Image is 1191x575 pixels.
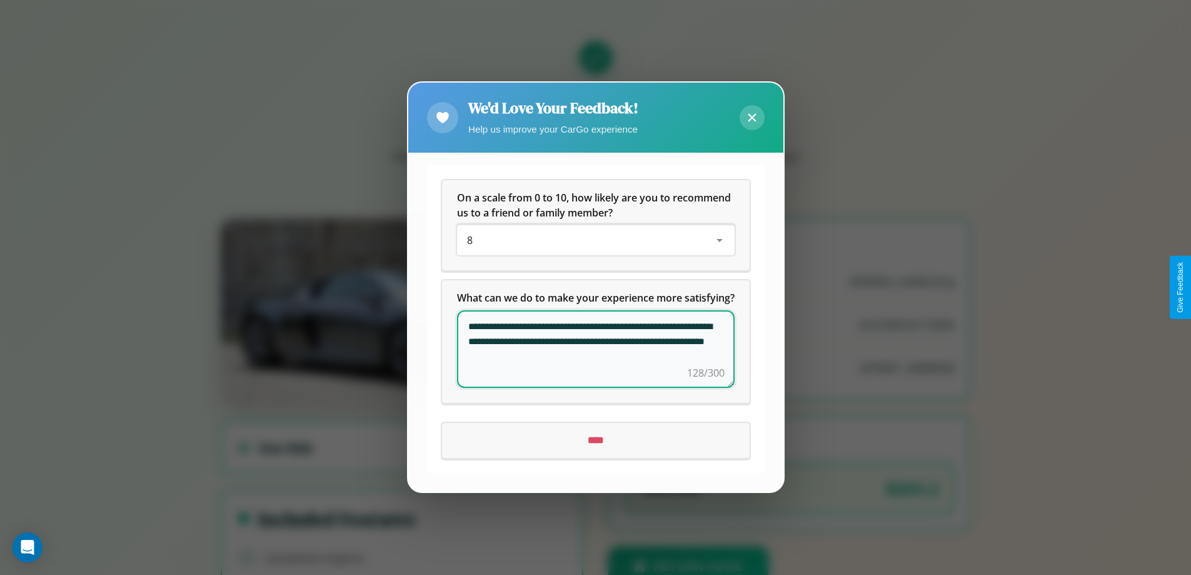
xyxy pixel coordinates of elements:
[13,532,43,562] div: Open Intercom Messenger
[457,226,735,256] div: On a scale from 0 to 10, how likely are you to recommend us to a friend or family member?
[457,191,733,220] span: On a scale from 0 to 10, how likely are you to recommend us to a friend or family member?
[467,234,473,248] span: 8
[457,191,735,221] h5: On a scale from 0 to 10, how likely are you to recommend us to a friend or family member?
[442,181,750,271] div: On a scale from 0 to 10, how likely are you to recommend us to a friend or family member?
[457,292,735,305] span: What can we do to make your experience more satisfying?
[468,98,638,118] h2: We'd Love Your Feedback!
[468,121,638,138] p: Help us improve your CarGo experience
[1176,262,1185,313] div: Give Feedback
[687,366,725,381] div: 128/300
